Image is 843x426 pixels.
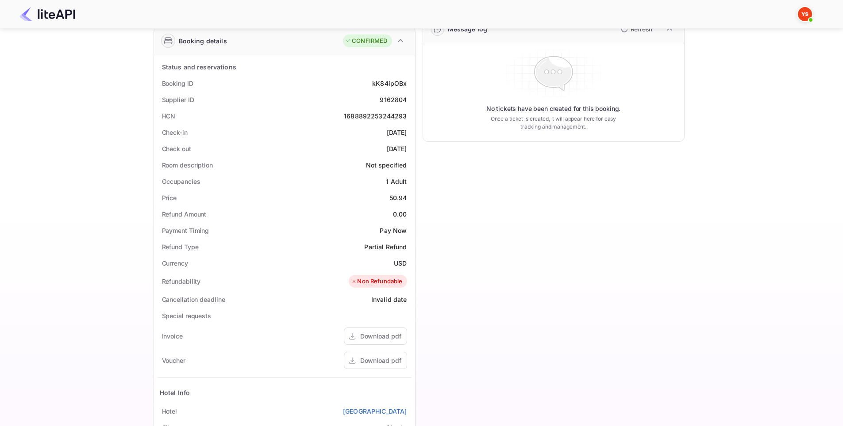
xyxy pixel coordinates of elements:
[162,259,188,268] div: Currency
[360,356,401,365] div: Download pdf
[162,295,225,304] div: Cancellation deadline
[360,331,401,341] div: Download pdf
[162,193,177,202] div: Price
[380,226,407,235] div: Pay Now
[344,111,407,121] div: 1688892253244293
[371,295,407,304] div: Invalid date
[484,115,624,131] p: Once a ticket is created, it will appear here for easy tracking and management.
[380,95,407,104] div: 9162804
[162,226,209,235] div: Payment Timing
[19,7,75,21] img: LiteAPI Logo
[345,37,387,46] div: CONFIRMED
[393,209,407,219] div: 0.00
[160,388,190,397] div: Hotel Info
[162,177,200,186] div: Occupancies
[386,177,407,186] div: 1 Adult
[162,79,193,88] div: Booking ID
[448,24,488,34] div: Message log
[162,209,207,219] div: Refund Amount
[387,144,407,153] div: [DATE]
[162,331,183,341] div: Invoice
[798,7,812,21] img: Yandex Support
[162,277,201,286] div: Refundability
[366,160,407,170] div: Not specified
[162,311,211,320] div: Special requests
[364,242,407,251] div: Partial Refund
[162,160,213,170] div: Room description
[389,193,407,202] div: 50.94
[162,242,199,251] div: Refund Type
[162,356,185,365] div: Voucher
[343,407,407,416] a: [GEOGRAPHIC_DATA]
[162,128,188,137] div: Check-in
[616,22,656,36] button: Refresh
[631,24,652,34] p: Refresh
[351,277,402,286] div: Non Refundable
[162,95,194,104] div: Supplier ID
[486,104,621,113] p: No tickets have been created for this booking.
[162,111,176,121] div: HCN
[162,144,191,153] div: Check out
[372,79,407,88] div: kK84ipOBx
[162,62,236,72] div: Status and reservations
[387,128,407,137] div: [DATE]
[394,259,407,268] div: USD
[162,407,177,416] div: Hotel
[179,36,227,46] div: Booking details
